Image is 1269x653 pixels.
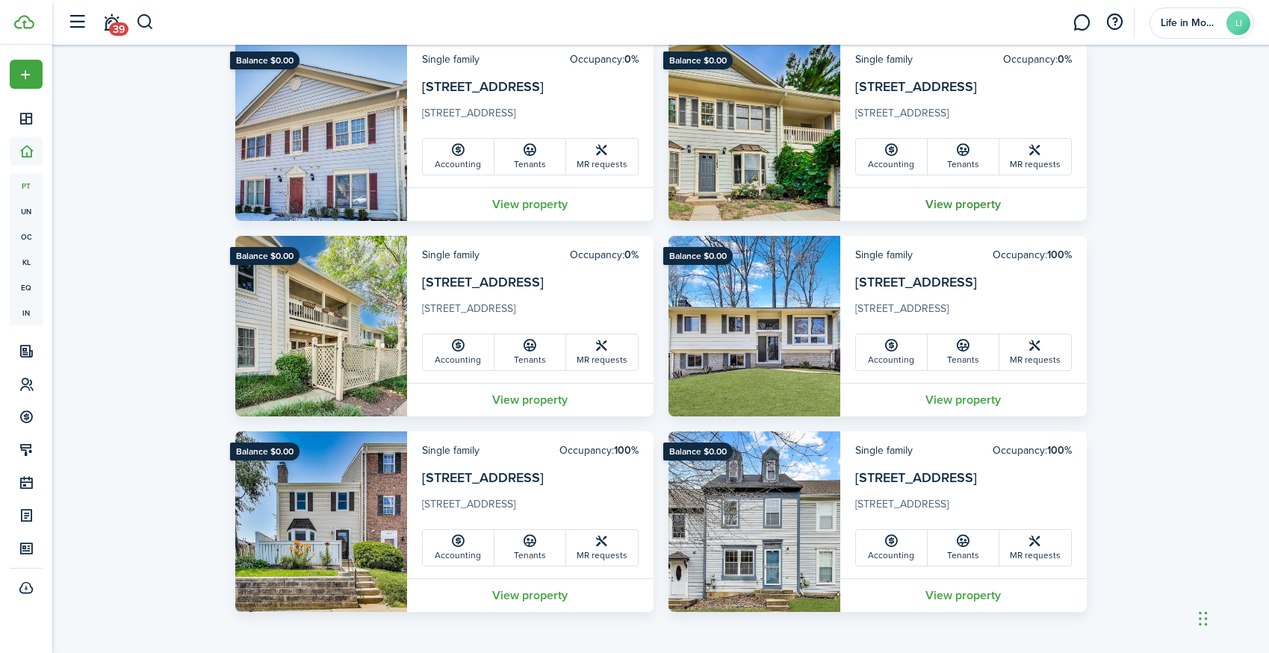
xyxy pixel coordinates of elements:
a: Tenants [928,334,999,370]
a: MR requests [999,334,1071,370]
a: [STREET_ADDRESS] [855,77,977,96]
b: 100% [1047,443,1072,458]
card-description: [STREET_ADDRESS] [422,496,639,520]
b: 0% [1058,51,1072,67]
a: View property [840,187,1087,221]
img: Property avatar [668,40,840,221]
ribbon: Balance $0.00 [663,443,733,460]
a: Accounting [856,530,928,566]
card-description: [STREET_ADDRESS] [855,496,1072,520]
span: 39 [109,22,128,36]
a: oc [10,224,43,249]
img: Property avatar [668,236,840,416]
a: Accounting [423,139,494,175]
a: Accounting [856,334,928,370]
a: pt [10,173,43,199]
ribbon: Balance $0.00 [230,443,300,460]
a: [STREET_ADDRESS] [422,468,544,487]
button: Open resource center [1102,10,1127,35]
b: 0% [624,247,639,263]
a: [STREET_ADDRESS] [855,468,977,487]
a: View property [840,578,1087,612]
card-description: [STREET_ADDRESS] [422,105,639,129]
a: Tenants [494,334,566,370]
card-header-left: Single family [422,247,480,263]
card-header-left: Single family [855,247,913,263]
card-header-right: Occupancy: [993,443,1072,458]
card-header-left: Single family [422,51,480,67]
card-header-right: Occupancy: [559,443,639,458]
a: [STREET_ADDRESS] [422,272,544,292]
a: Tenants [494,530,566,566]
a: MR requests [999,530,1071,566]
span: Life in MoCo LLC [1161,18,1220,28]
b: 100% [1047,247,1072,263]
a: Tenants [928,530,999,566]
a: Accounting [423,530,494,566]
b: 100% [614,443,639,458]
button: Open menu [10,60,43,89]
avatar-text: LI [1226,11,1250,35]
a: View property [407,383,654,416]
a: MR requests [566,139,638,175]
card-header-right: Occupancy: [570,51,639,67]
ribbon: Balance $0.00 [230,247,300,265]
ribbon: Balance $0.00 [230,51,300,69]
a: un [10,199,43,224]
a: Tenants [494,139,566,175]
a: Messaging [1067,4,1096,42]
a: kl [10,249,43,275]
b: 0% [624,51,639,67]
img: Property avatar [235,431,407,612]
a: Tenants [928,139,999,175]
card-description: [STREET_ADDRESS] [855,105,1072,129]
card-header-left: Single family [855,443,913,458]
card-header-left: Single family [855,51,913,67]
a: View property [840,383,1087,416]
button: Open sidebar [63,8,91,37]
a: Accounting [856,139,928,175]
img: Property avatar [235,236,407,416]
card-header-right: Occupancy: [1003,51,1072,67]
a: View property [407,578,654,612]
card-description: [STREET_ADDRESS] [422,301,639,325]
div: Drag [1199,596,1208,641]
a: MR requests [566,530,638,566]
a: MR requests [566,334,638,370]
card-header-right: Occupancy: [570,247,639,263]
iframe: Chat Widget [1194,581,1269,653]
img: TenantCloud [14,15,34,29]
a: View property [407,187,654,221]
card-description: [STREET_ADDRESS] [855,301,1072,325]
ribbon: Balance $0.00 [663,51,733,69]
card-header-right: Occupancy: [993,247,1072,263]
button: Search [136,10,155,35]
img: Property avatar [668,431,840,612]
a: MR requests [999,139,1071,175]
ribbon: Balance $0.00 [663,247,733,265]
a: Accounting [423,334,494,370]
card-header-left: Single family [422,443,480,458]
a: [STREET_ADDRESS] [855,272,977,292]
img: Property avatar [235,40,407,221]
a: eq [10,275,43,300]
a: [STREET_ADDRESS] [422,77,544,96]
a: Notifications [97,4,125,42]
a: in [10,300,43,325]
